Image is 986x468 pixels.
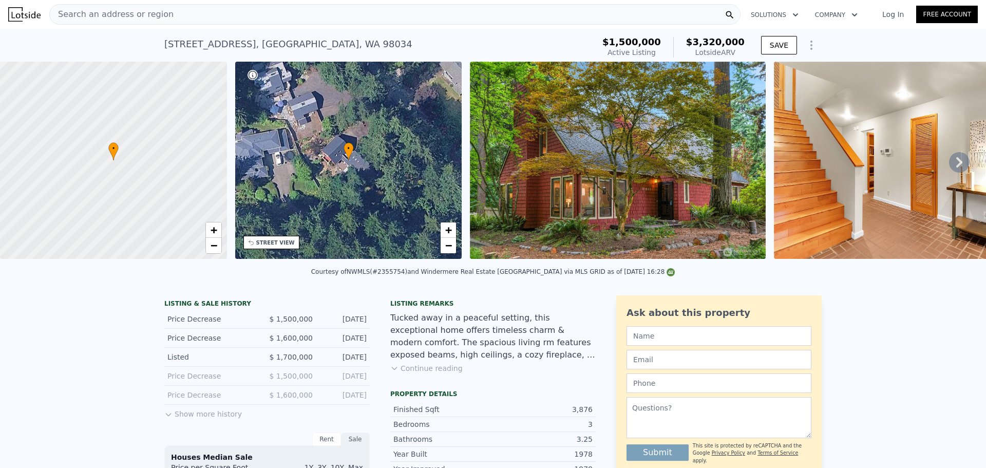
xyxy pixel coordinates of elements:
div: Bedrooms [393,419,493,429]
span: $ 1,500,000 [269,372,313,380]
a: Privacy Policy [712,450,745,456]
div: STREET VIEW [256,239,295,247]
div: Listing remarks [390,299,596,308]
div: LISTING & SALE HISTORY [164,299,370,310]
button: Submit [627,444,689,461]
img: NWMLS Logo [667,268,675,276]
div: Listed [167,352,259,362]
div: • [108,142,119,160]
div: [STREET_ADDRESS] , [GEOGRAPHIC_DATA] , WA 98034 [164,37,412,51]
div: Bathrooms [393,434,493,444]
a: Log In [870,9,916,20]
span: $ 1,600,000 [269,391,313,399]
div: [DATE] [321,314,367,324]
div: Courtesy of NWMLS (#2355754) and Windermere Real Estate [GEOGRAPHIC_DATA] via MLS GRID as of [DAT... [311,268,675,275]
span: − [445,239,452,252]
div: Rent [312,433,341,446]
div: • [344,142,354,160]
div: [DATE] [321,390,367,400]
div: Price Decrease [167,371,259,381]
button: Solutions [743,6,807,24]
a: Zoom out [206,238,221,253]
button: Show more history [164,405,242,419]
div: 3 [493,419,593,429]
img: Sale: 149611772 Parcel: 98117656 [470,62,766,259]
div: Price Decrease [167,390,259,400]
span: + [210,223,217,236]
div: Houses Median Sale [171,452,363,462]
div: Lotside ARV [686,47,745,58]
div: Property details [390,390,596,398]
div: 1978 [493,449,593,459]
div: Price Decrease [167,333,259,343]
div: [DATE] [321,333,367,343]
span: $1,500,000 [602,36,661,47]
span: Search an address or region [50,8,174,21]
span: $ 1,500,000 [269,315,313,323]
span: − [210,239,217,252]
img: Lotside [8,7,41,22]
div: Finished Sqft [393,404,493,415]
div: Tucked away in a peaceful setting, this exceptional home offers timeless charm & modern comfort. ... [390,312,596,361]
span: $ 1,600,000 [269,334,313,342]
span: + [445,223,452,236]
a: Free Account [916,6,978,23]
div: 3,876 [493,404,593,415]
button: Continue reading [390,363,463,373]
a: Terms of Service [757,450,798,456]
span: Active Listing [608,48,656,57]
div: 3.25 [493,434,593,444]
a: Zoom out [441,238,456,253]
div: Year Built [393,449,493,459]
div: [DATE] [321,352,367,362]
button: Show Options [801,35,822,55]
div: Price Decrease [167,314,259,324]
div: [DATE] [321,371,367,381]
div: This site is protected by reCAPTCHA and the Google and apply. [693,442,811,464]
span: • [344,144,354,153]
div: Ask about this property [627,306,811,320]
span: $ 1,700,000 [269,353,313,361]
a: Zoom in [441,222,456,238]
button: SAVE [761,36,797,54]
button: Company [807,6,866,24]
span: $3,320,000 [686,36,745,47]
input: Email [627,350,811,369]
input: Phone [627,373,811,393]
span: • [108,144,119,153]
div: Sale [341,433,370,446]
a: Zoom in [206,222,221,238]
input: Name [627,326,811,346]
